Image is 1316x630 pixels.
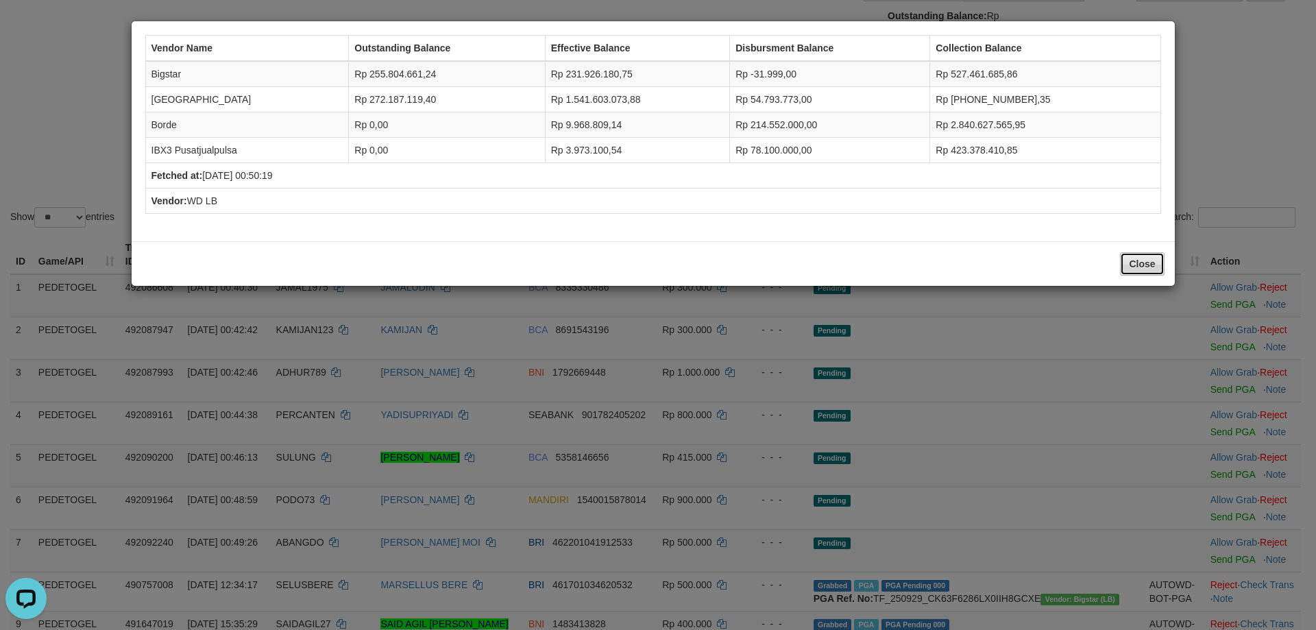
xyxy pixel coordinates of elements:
td: Rp 255.804.661,24 [349,61,545,87]
td: [DATE] 00:50:19 [145,163,1160,189]
td: Bigstar [145,61,349,87]
th: Outstanding Balance [349,36,545,62]
button: Open LiveChat chat widget [5,5,47,47]
td: Rp [PHONE_NUMBER],35 [930,87,1160,112]
td: Rp -31.999,00 [730,61,930,87]
td: Rp 214.552.000,00 [730,112,930,138]
td: Rp 1.541.603.073,88 [545,87,730,112]
td: Rp 9.968.809,14 [545,112,730,138]
td: Borde [145,112,349,138]
td: Rp 272.187.119,40 [349,87,545,112]
th: Effective Balance [545,36,730,62]
td: Rp 423.378.410,85 [930,138,1160,163]
b: Fetched at: [151,170,203,181]
b: Vendor: [151,195,187,206]
th: Collection Balance [930,36,1160,62]
td: Rp 3.973.100,54 [545,138,730,163]
td: Rp 54.793.773,00 [730,87,930,112]
td: WD LB [145,189,1160,214]
td: Rp 527.461.685,86 [930,61,1160,87]
td: Rp 0,00 [349,112,545,138]
td: [GEOGRAPHIC_DATA] [145,87,349,112]
td: IBX3 Pusatjualpulsa [145,138,349,163]
th: Disbursment Balance [730,36,930,62]
button: Close [1120,252,1164,276]
td: Rp 231.926.180,75 [545,61,730,87]
th: Vendor Name [145,36,349,62]
td: Rp 0,00 [349,138,545,163]
td: Rp 2.840.627.565,95 [930,112,1160,138]
td: Rp 78.100.000,00 [730,138,930,163]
